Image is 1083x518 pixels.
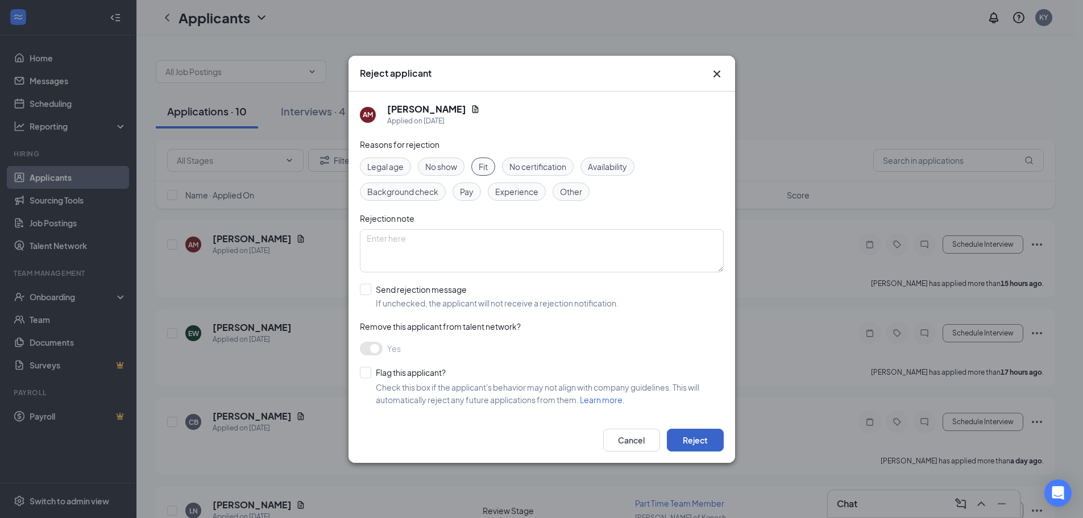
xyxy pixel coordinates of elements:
[360,67,431,80] h3: Reject applicant
[560,185,582,198] span: Other
[509,160,566,173] span: No certification
[367,185,438,198] span: Background check
[710,67,724,81] button: Close
[667,429,724,451] button: Reject
[479,160,488,173] span: Fit
[425,160,457,173] span: No show
[367,160,404,173] span: Legal age
[580,395,625,405] a: Learn more.
[387,342,401,355] span: Yes
[710,67,724,81] svg: Cross
[460,185,474,198] span: Pay
[1044,479,1072,507] div: Open Intercom Messenger
[603,429,660,451] button: Cancel
[376,382,699,405] span: Check this box if the applicant's behavior may not align with company guidelines. This will autom...
[588,160,627,173] span: Availability
[387,103,466,115] h5: [PERSON_NAME]
[495,185,538,198] span: Experience
[471,105,480,114] svg: Document
[360,321,521,331] span: Remove this applicant from talent network?
[363,110,373,119] div: AM
[360,139,439,150] span: Reasons for rejection
[360,213,414,223] span: Rejection note
[387,115,480,127] div: Applied on [DATE]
